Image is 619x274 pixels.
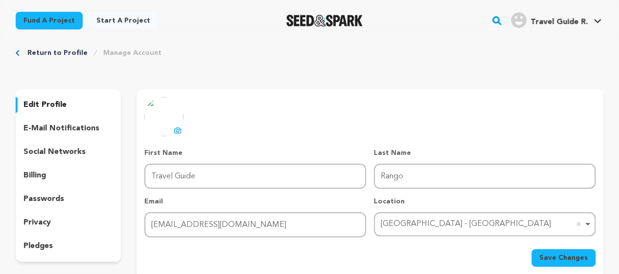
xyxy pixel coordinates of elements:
img: user.png [511,12,527,28]
p: edit profile [23,99,67,111]
img: Seed&Spark Logo Dark Mode [286,15,363,26]
p: privacy [23,217,51,228]
div: Travel Guide R.'s Profile [511,12,588,28]
div: [GEOGRAPHIC_DATA] - [GEOGRAPHIC_DATA] [381,217,583,231]
button: e-mail notifications [16,121,121,136]
button: passwords [16,191,121,207]
button: pledges [16,238,121,254]
button: privacy [16,215,121,230]
a: Manage Account [103,48,161,58]
button: edit profile [16,97,121,113]
span: Save Changes [539,253,588,263]
a: Return to Profile [27,48,88,58]
input: Last Name [374,164,596,189]
a: Start a project [89,12,158,29]
p: Email [144,197,366,206]
span: Travel Guide R. [530,18,588,26]
p: billing [23,170,46,181]
p: social networks [23,146,86,158]
p: pledges [23,240,53,252]
a: Seed&Spark Homepage [286,15,363,26]
button: social networks [16,144,121,160]
div: Breadcrumb [16,48,603,58]
button: Save Changes [531,249,596,267]
p: Location [374,197,596,206]
span: Travel Guide R.'s Profile [509,10,603,31]
button: Remove item: 'ChIJRcbZaklDXz4RYlEphFBu5r0' [573,219,583,229]
p: First Name [144,148,366,158]
input: Email [144,212,366,237]
input: First Name [144,164,366,189]
p: e-mail notifications [23,123,99,134]
p: Last Name [374,148,596,158]
a: Fund a project [16,12,83,29]
a: Travel Guide R.'s Profile [509,10,603,28]
button: billing [16,168,121,183]
p: passwords [23,193,64,205]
